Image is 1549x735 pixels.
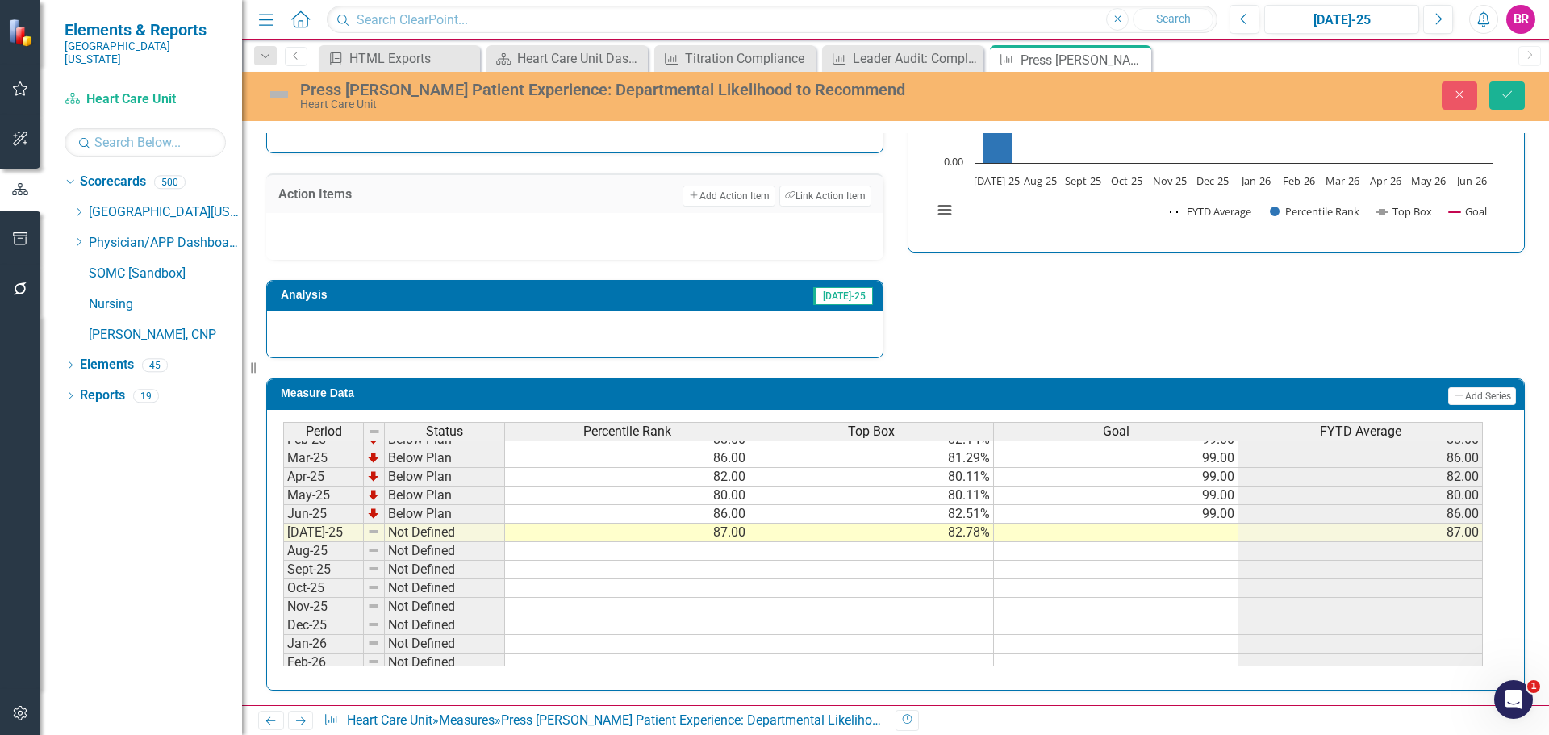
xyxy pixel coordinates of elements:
img: 8DAGhfEEPCf229AAAAAElFTkSuQmCC [367,562,380,575]
text: Nov-25 [1153,173,1187,188]
text: May-26 [1411,173,1446,188]
button: [DATE]-25 [1264,5,1419,34]
a: Elements [80,356,134,374]
td: Apr-25 [283,468,364,487]
span: 1 [1527,680,1540,693]
img: 8DAGhfEEPCf229AAAAAElFTkSuQmCC [367,655,380,668]
input: Search Below... [65,128,226,157]
td: Below Plan [385,468,505,487]
td: [DATE]-25 [283,524,364,542]
td: Not Defined [385,616,505,635]
button: Show Top Box [1376,204,1432,219]
a: Measures [439,712,495,728]
div: [DATE]-25 [1270,10,1413,30]
img: 8DAGhfEEPCf229AAAAAElFTkSuQmCC [367,637,380,649]
a: Scorecards [80,173,146,191]
iframe: Intercom live chat [1494,680,1533,719]
span: Status [426,424,463,439]
td: 82.78% [749,524,994,542]
td: Not Defined [385,542,505,561]
text: Mar-26 [1326,173,1359,188]
td: Not Defined [385,579,505,598]
td: Not Defined [385,598,505,616]
img: TnMDeAgwAPMxUmUi88jYAAAAAElFTkSuQmCC [367,470,380,482]
td: 80.11% [749,468,994,487]
text: [DATE]-25 [974,173,1020,188]
td: Below Plan [385,505,505,524]
td: 80.11% [749,487,994,505]
td: 99.00 [994,449,1238,468]
td: 81.29% [749,449,994,468]
a: Nursing [89,295,242,314]
text: Sept-25 [1065,173,1101,188]
td: 82.00 [1238,468,1483,487]
span: Elements & Reports [65,20,226,40]
img: TnMDeAgwAPMxUmUi88jYAAAAAElFTkSuQmCC [367,451,380,464]
a: Heart Care Unit [65,90,226,109]
td: Not Defined [385,635,505,654]
div: Leader Audit: Compliance with Fall Precaution Interventions (Leading Indicator) [853,48,979,69]
td: Not Defined [385,654,505,672]
td: Nov-25 [283,598,364,616]
td: May-25 [283,487,364,505]
td: 87.00 [1238,524,1483,542]
span: FYTD Average [1320,424,1401,439]
button: Add Series [1448,387,1516,405]
button: Link Action Item [779,186,871,207]
span: Percentile Rank [583,424,671,439]
div: Press [PERSON_NAME] Patient Experience: Departmental Likelihood to Recommend [300,81,972,98]
span: Period [306,424,342,439]
td: 86.00 [1238,449,1483,468]
a: Heart Care Unit Dashboard [491,48,644,69]
button: View chart menu, Press Ganey Patient Experience: Departmental Likelihood to Recommend [933,199,956,222]
span: Search [1156,12,1191,25]
div: Heart Care Unit Dashboard [517,48,644,69]
text: Apr-26 [1370,173,1401,188]
text: Dec-25 [1196,173,1229,188]
button: Show Percentile Rank [1270,204,1359,219]
td: Not Defined [385,561,505,579]
td: Dec-25 [283,616,364,635]
button: Search [1133,8,1213,31]
button: BR [1506,5,1535,34]
text: Jun-26 [1455,173,1487,188]
a: Physician/APP Dashboards [89,234,242,253]
img: TnMDeAgwAPMxUmUi88jYAAAAAElFTkSuQmCC [367,488,380,501]
td: 86.00 [505,505,749,524]
span: Top Box [848,424,895,439]
a: Reports [80,386,125,405]
a: [PERSON_NAME], CNP [89,326,242,345]
text: Jan-26 [1240,173,1271,188]
img: 8DAGhfEEPCf229AAAAAElFTkSuQmCC [367,581,380,594]
a: Heart Care Unit [347,712,432,728]
td: Jan-26 [283,635,364,654]
td: 82.00 [505,468,749,487]
td: 99.00 [994,468,1238,487]
div: Press [PERSON_NAME] Patient Experience: Departmental Likelihood to Recommend [501,712,976,728]
h3: Analysis [281,289,537,301]
span: Goal [1103,424,1129,439]
img: 8DAGhfEEPCf229AAAAAElFTkSuQmCC [367,525,380,538]
button: Show Goal [1449,204,1487,219]
div: 19 [133,389,159,403]
a: Titration Compliance [658,48,812,69]
a: HTML Exports [323,48,476,69]
td: Not Defined [385,524,505,542]
span: [DATE]-25 [813,287,873,305]
td: 86.00 [1238,505,1483,524]
div: HTML Exports [349,48,476,69]
td: 80.00 [505,487,749,505]
div: Titration Compliance [685,48,812,69]
td: Mar-25 [283,449,364,468]
a: [GEOGRAPHIC_DATA][US_STATE] [89,203,242,222]
td: 80.00 [1238,487,1483,505]
small: [GEOGRAPHIC_DATA][US_STATE] [65,40,226,66]
td: 99.00 [994,487,1238,505]
div: Press [PERSON_NAME] Patient Experience: Departmental Likelihood to Recommend [1021,50,1147,70]
img: 8DAGhfEEPCf229AAAAAElFTkSuQmCC [367,618,380,631]
td: 86.00 [505,449,749,468]
div: 45 [142,358,168,372]
a: Leader Audit: Compliance with Fall Precaution Interventions (Leading Indicator) [826,48,979,69]
td: Jun-25 [283,505,364,524]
